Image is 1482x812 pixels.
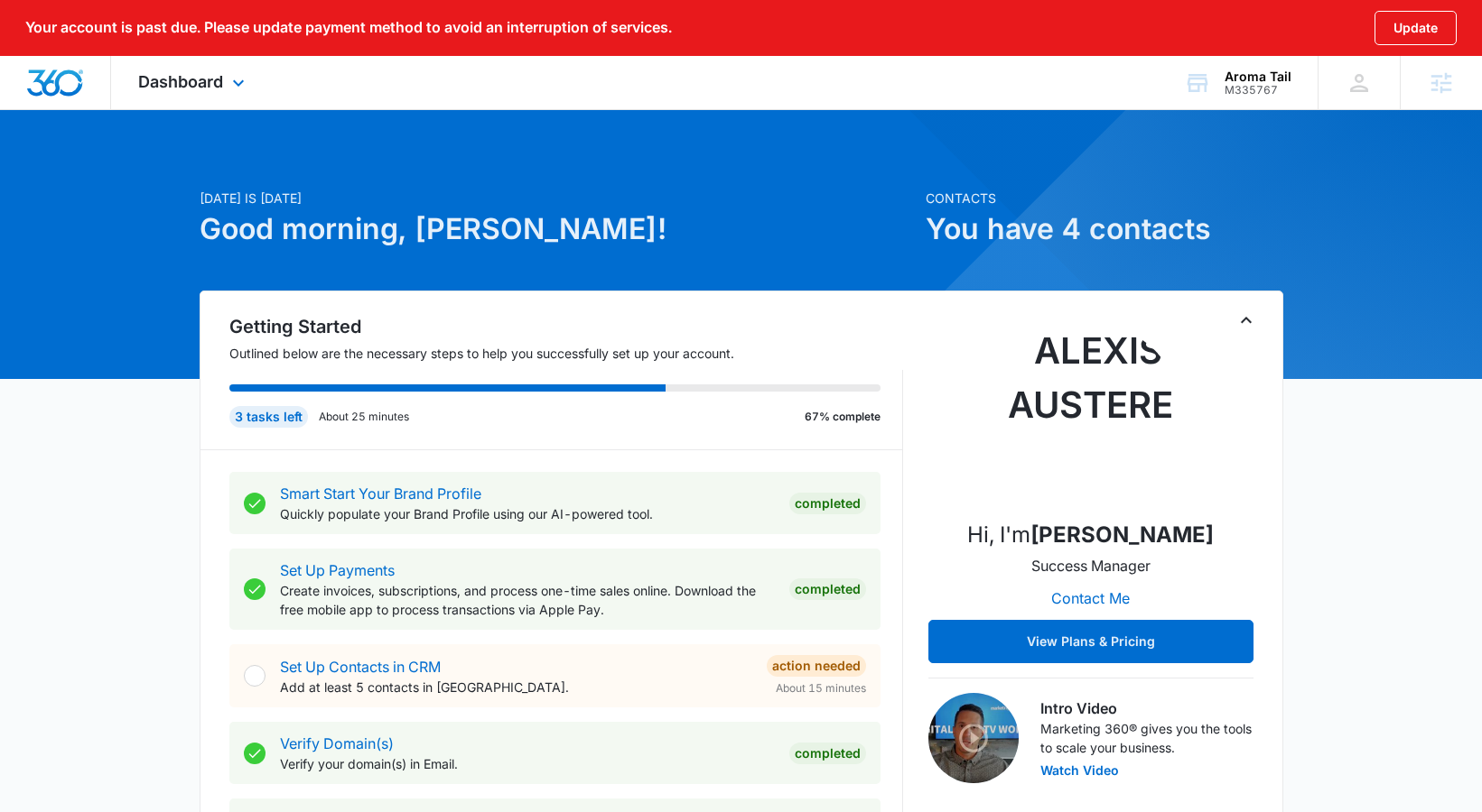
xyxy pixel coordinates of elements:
h1: You have 4 contacts [926,208,1283,251]
button: Contact Me [1033,577,1148,620]
strong: [PERSON_NAME] [1030,521,1214,548]
p: Quickly populate your Brand Profile using our AI-powered tool. [280,504,775,523]
div: account name [1225,69,1291,84]
div: Completed [789,578,866,600]
div: Dashboard [111,56,276,109]
div: Completed [789,493,866,514]
p: Contacts [926,189,1283,208]
p: 67% complete [805,409,881,425]
button: Toggle Collapse [1235,309,1257,331]
p: Your account is past due. Please update payment method to avoid an interruption of services. [25,19,672,36]
h3: Intro Video [1040,697,1254,719]
a: Verify Domain(s) [280,734,394,752]
a: Smart Start Your Brand Profile [280,484,481,503]
p: [DATE] is [DATE] [200,189,915,208]
p: Create invoices, subscriptions, and process one-time sales online. Download the free mobile app t... [280,581,775,619]
p: Verify your domain(s) in Email. [280,754,775,773]
p: About 25 minutes [319,409,409,425]
span: About 15 minutes [776,680,866,697]
img: Alexis Austere [1001,324,1181,504]
a: Set Up Payments [280,561,395,579]
p: Outlined below are the necessary steps to help you successfully set up your account. [229,344,903,363]
img: Intro Video [928,693,1019,783]
button: View Plans & Pricing [928,620,1254,663]
button: Watch Video [1040,764,1119,777]
div: account id [1225,84,1291,97]
p: Add at least 5 contacts in [GEOGRAPHIC_DATA]. [280,678,752,697]
div: Action Needed [767,655,866,677]
button: Update [1375,11,1457,45]
span: Dashboard [138,72,223,91]
h1: Good morning, [PERSON_NAME]! [200,208,915,251]
a: Set Up Contacts in CRM [280,658,441,676]
h2: Getting Started [229,313,903,340]
p: Hi, I'm [967,519,1214,551]
div: 3 tasks left [229,406,308,428]
p: Marketing 360® gives you the tools to scale your business. [1040,719,1254,757]
div: Completed [789,743,866,764]
p: Success Manager [1031,555,1151,577]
